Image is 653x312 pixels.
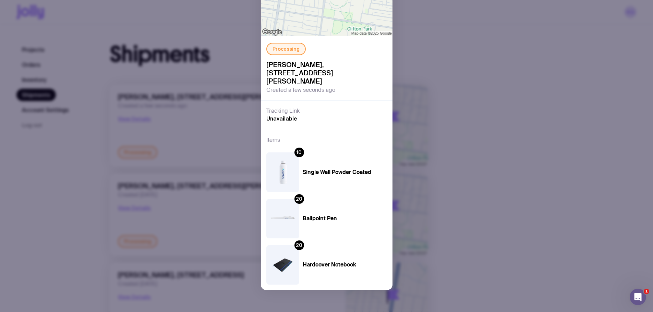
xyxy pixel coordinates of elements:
div: 20 [294,240,304,250]
div: 20 [294,194,304,204]
h3: Items [266,136,280,144]
span: Unavailable [266,115,297,122]
span: 1 [644,289,649,294]
span: Created a few seconds ago [266,87,335,93]
h4: Ballpoint Pen [303,215,371,222]
div: Processing [266,43,306,55]
h4: Single Wall Powder Coated [303,169,371,176]
span: [PERSON_NAME], [STREET_ADDRESS][PERSON_NAME] [266,61,387,85]
h3: Tracking Link [266,108,300,114]
div: 10 [294,148,304,157]
iframe: Intercom live chat [630,289,646,305]
h4: Hardcover Notebook [303,261,371,268]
